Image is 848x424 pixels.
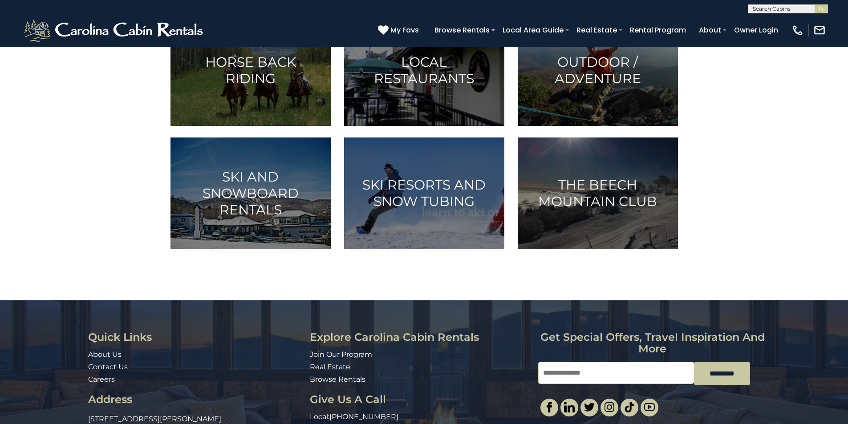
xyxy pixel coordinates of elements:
[390,24,419,36] span: My Favs
[730,22,783,38] a: Owner Login
[170,137,331,249] a: Ski and Snowboard Rentals
[498,22,568,38] a: Local Area Guide
[624,402,635,412] img: tiktok.svg
[310,412,532,422] p: Local:
[310,394,532,405] h3: Give Us A Call
[584,402,595,412] img: twitter-single.svg
[378,24,421,36] a: My Favs
[344,15,504,126] a: Local Restaurants
[430,22,494,38] a: Browse Rentals
[604,402,615,412] img: instagram-single.svg
[355,54,493,87] h3: Local Restaurants
[625,22,690,38] a: Rental Program
[88,350,122,359] a: About Us
[182,169,320,218] h3: Ski and Snowboard Rentals
[355,177,493,210] h3: Ski Resorts and Snow Tubing
[310,375,365,384] a: Browse Rentals
[88,375,115,384] a: Careers
[544,402,555,412] img: facebook-single.svg
[791,24,804,36] img: phone-regular-white.png
[310,331,532,343] h3: Explore Carolina Cabin Rentals
[182,54,320,87] h3: Horse Back Riding
[572,22,621,38] a: Real Estate
[344,137,504,249] a: Ski Resorts and Snow Tubing
[538,331,767,355] h3: Get special offers, travel inspiration and more
[329,412,398,421] a: [PHONE_NUMBER]
[694,22,726,38] a: About
[88,363,128,371] a: Contact Us
[170,15,331,126] a: Horse Back Riding
[310,350,372,359] a: Join Our Program
[518,15,678,126] a: Outdoor / Adventure
[644,402,655,412] img: youtube-light.svg
[529,177,667,210] h3: The Beech Mountain Club
[310,363,350,371] a: Real Estate
[518,137,678,249] a: The Beech Mountain Club
[88,394,303,405] h3: Address
[88,331,303,343] h3: Quick Links
[22,17,207,44] img: White-1-2.png
[813,24,826,36] img: mail-regular-white.png
[529,54,667,87] h3: Outdoor / Adventure
[564,402,575,412] img: linkedin-single.svg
